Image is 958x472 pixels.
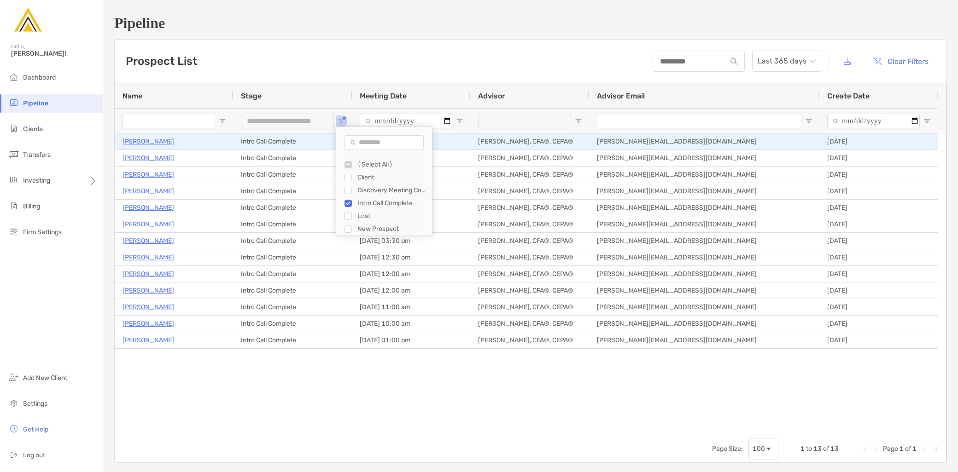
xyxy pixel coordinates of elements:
[352,282,471,299] div: [DATE] 12:00 am
[590,150,820,166] div: [PERSON_NAME][EMAIL_ADDRESS][DOMAIN_NAME]
[234,233,352,249] div: Intro Call Complete
[23,74,56,81] span: Dashboard
[471,249,590,265] div: [PERSON_NAME], CFA®, CEPA®
[820,133,938,150] div: [DATE]
[352,299,471,315] div: [DATE] 11:00 am
[23,451,45,459] span: Log out
[234,216,352,232] div: Intro Call Complete
[123,252,174,263] p: [PERSON_NAME]
[590,133,820,150] div: [PERSON_NAME][EMAIL_ADDRESS][DOMAIN_NAME]
[123,114,215,128] input: Name Filter Input
[357,161,426,168] div: (Select All)
[23,426,48,433] span: Get Help
[11,50,97,58] span: [PERSON_NAME]!
[234,200,352,216] div: Intro Call Complete
[123,152,174,164] p: [PERSON_NAME]
[123,334,174,346] a: [PERSON_NAME]
[471,216,590,232] div: [PERSON_NAME], CFA®, CEPA®
[8,200,19,211] img: billing icon
[123,235,174,247] a: [PERSON_NAME]
[471,183,590,199] div: [PERSON_NAME], CFA®, CEPA®
[753,445,765,453] div: 100
[748,438,778,460] div: Page Size
[820,316,938,332] div: [DATE]
[456,117,463,125] button: Open Filter Menu
[865,51,935,71] button: Clear Filters
[820,299,938,315] div: [DATE]
[123,219,174,230] a: [PERSON_NAME]
[23,228,62,236] span: Firm Settings
[575,117,582,125] button: Open Filter Menu
[360,92,407,100] span: Meeting Date
[8,123,19,134] img: clients icon
[241,92,262,100] span: Stage
[872,445,879,453] div: Previous Page
[234,150,352,166] div: Intro Call Complete
[8,449,19,460] img: logout icon
[471,299,590,315] div: [PERSON_NAME], CFA®, CEPA®
[8,149,19,160] img: transfers icon
[830,445,839,453] span: 13
[123,169,174,180] a: [PERSON_NAME]
[590,299,820,315] div: [PERSON_NAME][EMAIL_ADDRESS][DOMAIN_NAME]
[8,174,19,185] img: investing icon
[813,445,822,453] span: 13
[478,92,505,100] span: Advisor
[590,233,820,249] div: [PERSON_NAME][EMAIL_ADDRESS][DOMAIN_NAME]
[712,445,743,453] div: Page Size:
[336,127,432,236] div: Column Filter
[123,318,174,329] p: [PERSON_NAME]
[905,445,911,453] span: of
[861,445,868,453] div: First Page
[471,167,590,183] div: [PERSON_NAME], CFA®, CEPA®
[730,58,737,65] img: input icon
[234,266,352,282] div: Intro Call Complete
[471,316,590,332] div: [PERSON_NAME], CFA®, CEPA®
[234,316,352,332] div: Intro Call Complete
[123,136,174,147] a: [PERSON_NAME]
[123,301,174,313] a: [PERSON_NAME]
[8,372,19,383] img: add_new_client icon
[8,226,19,237] img: firm-settings icon
[820,167,938,183] div: [DATE]
[352,332,471,348] div: [DATE] 01:00 pm
[345,135,424,150] input: Search filter values
[23,202,40,210] span: Billing
[805,117,812,125] button: Open Filter Menu
[820,266,938,282] div: [DATE]
[114,15,947,32] h1: Pipeline
[123,185,174,197] a: [PERSON_NAME]
[357,186,426,194] div: Discovery Meeting Complete
[590,183,820,199] div: [PERSON_NAME][EMAIL_ADDRESS][DOMAIN_NAME]
[23,125,43,133] span: Clients
[471,282,590,299] div: [PERSON_NAME], CFA®, CEPA®
[820,282,938,299] div: [DATE]
[234,249,352,265] div: Intro Call Complete
[471,233,590,249] div: [PERSON_NAME], CFA®, CEPA®
[352,249,471,265] div: [DATE] 12:30 pm
[590,316,820,332] div: [PERSON_NAME][EMAIL_ADDRESS][DOMAIN_NAME]
[820,233,938,249] div: [DATE]
[219,117,226,125] button: Open Filter Menu
[23,99,48,107] span: Pipeline
[597,114,801,128] input: Advisor Email Filter Input
[234,299,352,315] div: Intro Call Complete
[123,92,142,100] span: Name
[23,374,67,382] span: Add New Client
[471,266,590,282] div: [PERSON_NAME], CFA®, CEPA®
[123,202,174,213] a: [PERSON_NAME]
[23,400,47,408] span: Settings
[806,445,812,453] span: to
[597,92,645,100] span: Advisor Email
[123,268,174,280] a: [PERSON_NAME]
[820,150,938,166] div: [DATE]
[11,4,44,37] img: Zoe Logo
[234,282,352,299] div: Intro Call Complete
[590,332,820,348] div: [PERSON_NAME][EMAIL_ADDRESS][DOMAIN_NAME]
